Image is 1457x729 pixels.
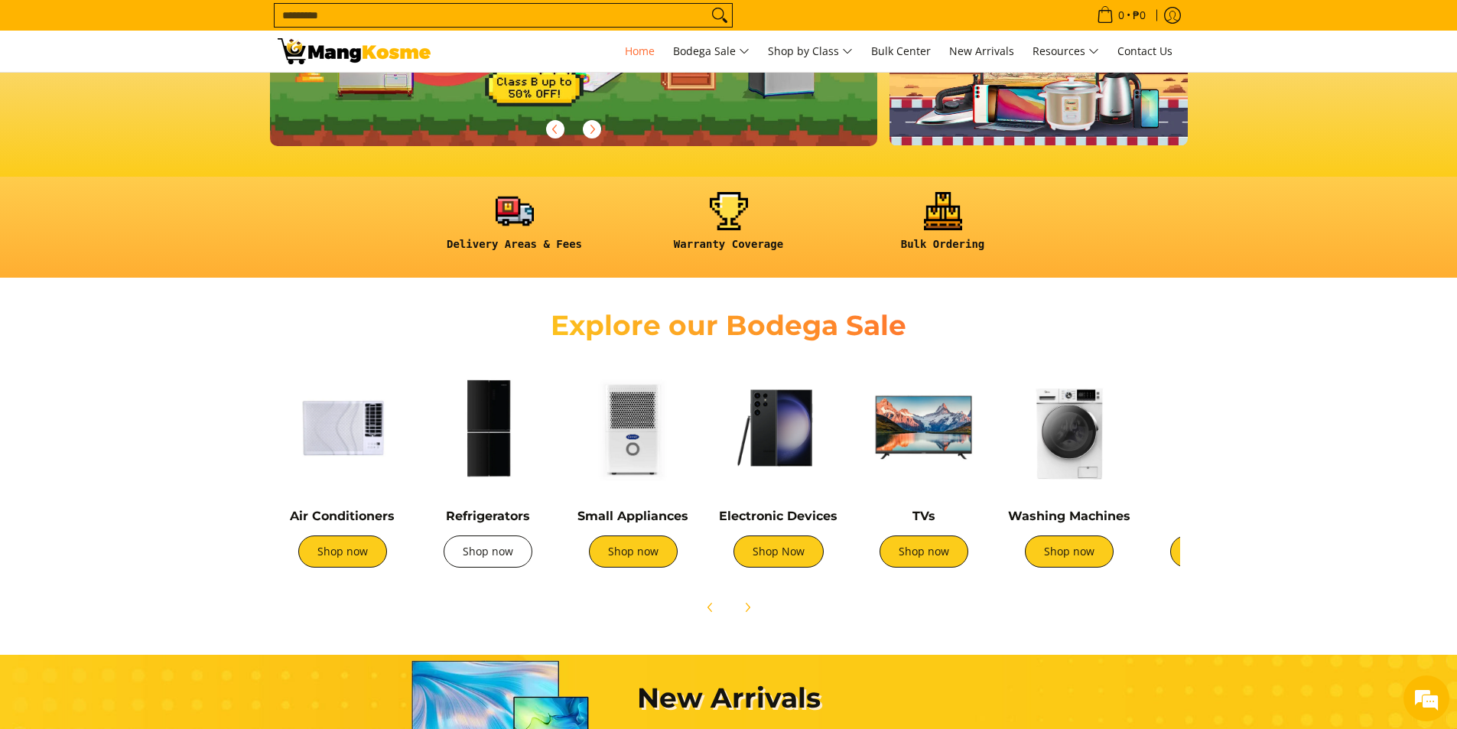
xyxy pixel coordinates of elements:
[1092,7,1150,24] span: •
[871,44,931,58] span: Bulk Center
[719,509,837,523] a: Electronic Devices
[589,535,678,568] a: Shop now
[1008,509,1130,523] a: Washing Machines
[673,42,750,61] span: Bodega Sale
[1025,31,1107,72] a: Resources
[444,535,532,568] a: Shop now
[629,192,828,263] a: <h6><strong>Warranty Coverage</strong></h6>
[733,535,824,568] a: Shop Now
[1110,31,1180,72] a: Contact Us
[863,31,938,72] a: Bulk Center
[730,591,764,624] button: Next
[859,363,989,493] img: TVs
[768,42,853,61] span: Shop by Class
[538,112,572,146] button: Previous
[1025,535,1114,568] a: Shop now
[1004,363,1134,493] img: Washing Machines
[880,535,968,568] a: Shop now
[298,535,387,568] a: Shop now
[415,192,614,263] a: <h6><strong>Delivery Areas & Fees</strong></h6>
[446,509,530,523] a: Refrigerators
[912,509,935,523] a: TVs
[1117,44,1172,58] span: Contact Us
[507,308,951,343] h2: Explore our Bodega Sale
[844,192,1042,263] a: <h6><strong>Bulk Ordering</strong></h6>
[568,363,698,493] img: Small Appliances
[665,31,757,72] a: Bodega Sale
[694,591,727,624] button: Previous
[575,112,609,146] button: Next
[707,4,732,27] button: Search
[1130,10,1148,21] span: ₱0
[1116,10,1127,21] span: 0
[760,31,860,72] a: Shop by Class
[446,31,1180,72] nav: Main Menu
[1170,535,1259,568] a: Shop now
[577,509,688,523] a: Small Appliances
[617,31,662,72] a: Home
[278,363,408,493] img: Air Conditioners
[714,363,844,493] img: Electronic Devices
[942,31,1022,72] a: New Arrivals
[290,509,395,523] a: Air Conditioners
[278,38,431,64] img: Mang Kosme: Your Home Appliances Warehouse Sale Partner!
[949,44,1014,58] span: New Arrivals
[423,363,553,493] img: Refrigerators
[625,44,655,58] span: Home
[1150,363,1280,493] img: Cookers
[1033,42,1099,61] span: Resources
